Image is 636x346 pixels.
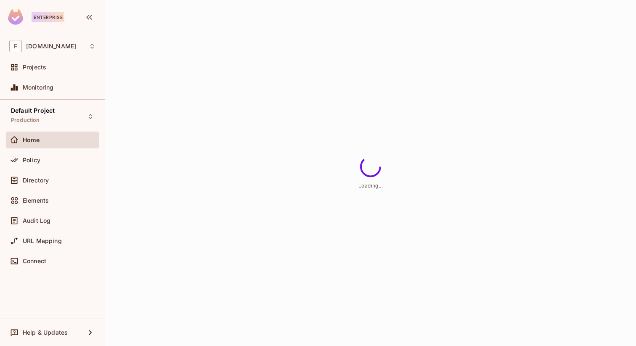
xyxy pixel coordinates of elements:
[23,157,40,164] span: Policy
[9,40,22,52] span: F
[358,182,383,188] span: Loading...
[26,43,76,50] span: Workspace: fiverr.com
[23,258,46,264] span: Connect
[23,329,68,336] span: Help & Updates
[23,197,49,204] span: Elements
[23,137,40,143] span: Home
[23,177,49,184] span: Directory
[11,117,40,124] span: Production
[23,64,46,71] span: Projects
[23,84,54,91] span: Monitoring
[32,12,64,22] div: Enterprise
[11,107,55,114] span: Default Project
[8,9,23,25] img: SReyMgAAAABJRU5ErkJggg==
[23,238,62,244] span: URL Mapping
[23,217,50,224] span: Audit Log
